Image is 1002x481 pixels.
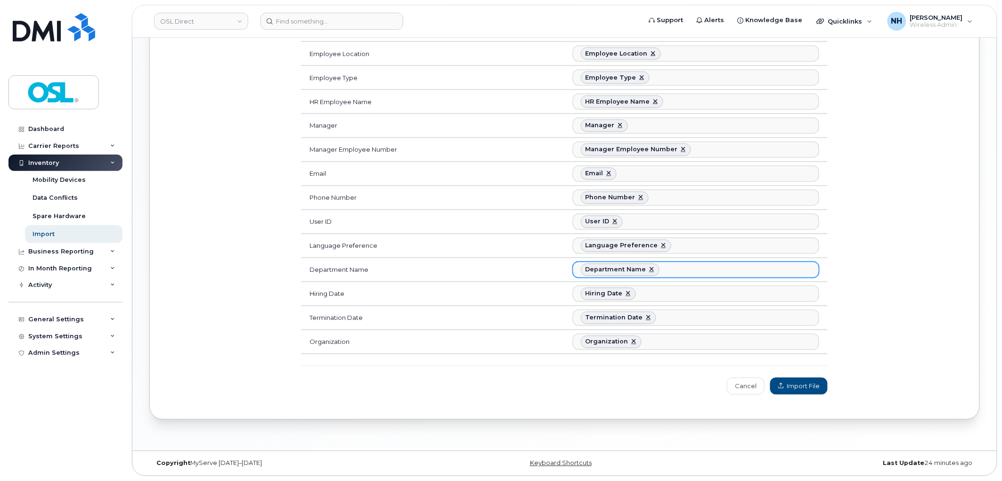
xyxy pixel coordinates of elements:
[261,13,403,30] input: Find something...
[910,21,963,29] span: Wireless Admin
[657,16,684,25] span: Support
[585,290,622,298] div: Hiring Date
[585,122,614,130] div: Manager
[883,460,925,467] strong: Last Update
[746,16,803,25] span: Knowledge Base
[703,460,980,467] div: 24 minutes ago
[731,11,809,30] a: Knowledge Base
[301,258,564,282] td: Department Name
[301,330,564,354] td: Organization
[585,146,677,154] div: Manager Employee Number
[778,382,820,391] span: Import File
[585,170,603,178] div: Email
[828,17,863,25] span: Quicklinks
[530,460,592,467] a: Keyboard Shortcuts
[301,210,564,234] td: User ID
[881,12,979,31] div: Natalia Hernandez
[149,460,426,467] div: MyServe [DATE]–[DATE]
[156,460,190,467] strong: Copyright
[301,114,564,138] td: Manager
[810,12,879,31] div: Quicklinks
[585,98,650,106] div: HR Employee Name
[301,138,564,162] td: Manager Employee Number
[585,194,635,202] div: Phone Number
[585,242,658,250] div: Language Preference
[301,234,564,258] td: Language Preference
[585,266,646,274] div: Department Name
[705,16,725,25] span: Alerts
[585,338,628,346] div: Organization
[585,50,647,57] div: Employee Location
[585,218,609,226] div: User ID
[301,186,564,210] td: Phone Number
[891,16,903,27] span: NH
[301,90,564,114] td: HR Employee Name
[727,378,765,395] a: Cancel
[301,66,564,90] td: Employee Type
[301,306,564,330] td: Termination Date
[770,378,828,395] button: Import File
[910,14,963,21] span: [PERSON_NAME]
[301,162,564,186] td: Email
[585,314,643,322] div: Termination Date
[301,282,564,306] td: Hiring Date
[301,42,564,66] td: Employee Location
[154,13,248,30] a: OSL Direct
[690,11,731,30] a: Alerts
[643,11,690,30] a: Support
[585,74,636,82] div: Employee Type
